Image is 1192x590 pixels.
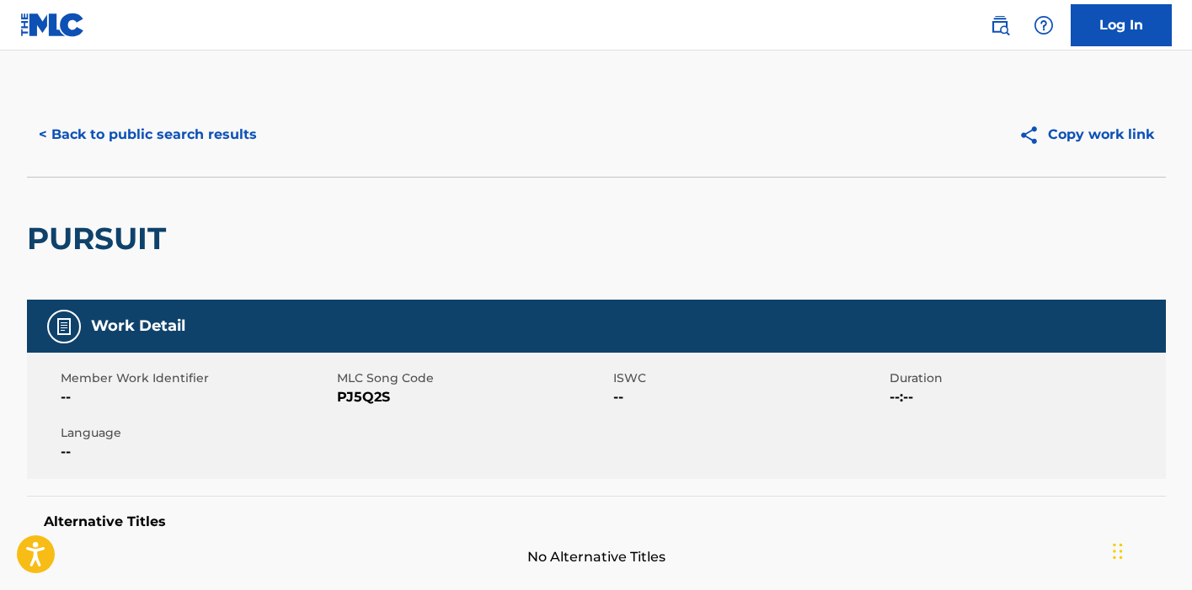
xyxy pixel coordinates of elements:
img: MLC Logo [20,13,85,37]
img: Work Detail [54,316,74,337]
button: Copy work link [1007,114,1166,156]
button: < Back to public search results [27,114,269,156]
h5: Alternative Titles [44,513,1149,530]
a: Log In [1071,4,1172,46]
span: No Alternative Titles [27,547,1166,567]
img: search [990,15,1010,35]
span: --:-- [890,387,1162,407]
a: Public Search [983,8,1017,42]
h5: Work Detail [91,316,185,336]
span: -- [613,387,885,407]
iframe: Chat Widget [1108,509,1192,590]
div: Help [1027,8,1061,42]
img: Copy work link [1018,125,1048,146]
span: -- [61,442,333,462]
span: Duration [890,369,1162,387]
img: help [1034,15,1054,35]
div: Drag [1113,526,1123,577]
span: PJ5Q2S [337,387,609,407]
h2: PURSUIT [27,220,174,258]
span: -- [61,387,333,407]
span: ISWC [613,369,885,387]
span: Member Work Identifier [61,369,333,387]
span: MLC Song Code [337,369,609,387]
span: Language [61,424,333,442]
